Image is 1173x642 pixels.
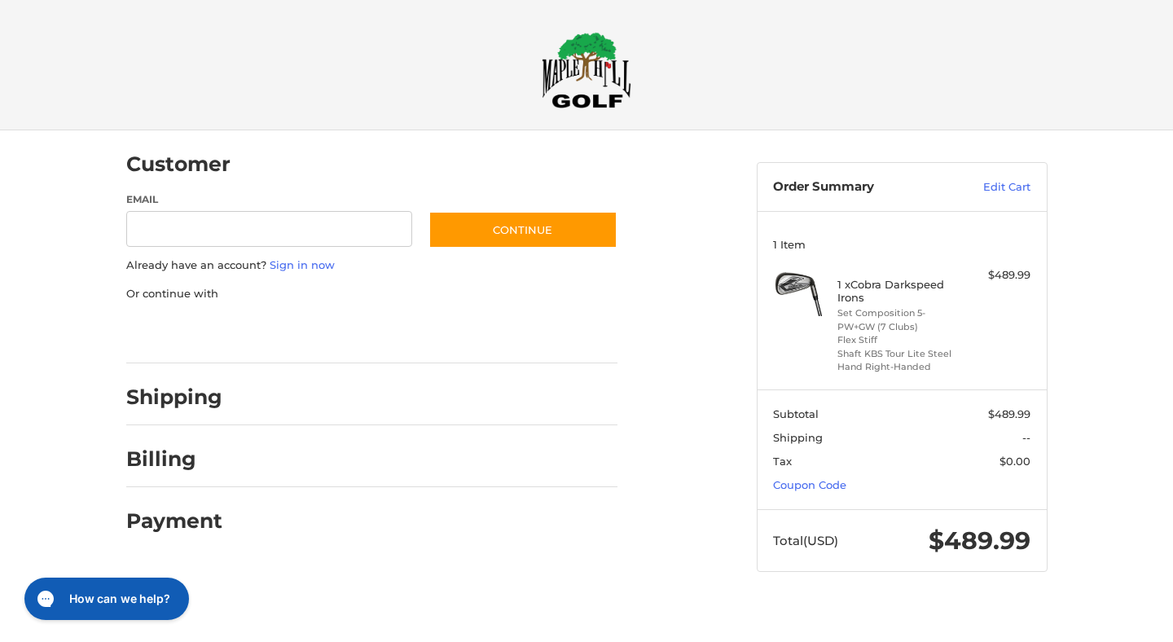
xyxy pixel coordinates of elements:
a: Coupon Code [773,478,846,491]
span: Subtotal [773,407,819,420]
li: Flex Stiff [837,333,962,347]
li: Shaft KBS Tour Lite Steel [837,347,962,361]
h2: Customer [126,152,231,177]
iframe: PayPal-paypal [121,318,243,347]
li: Hand Right-Handed [837,360,962,374]
span: $489.99 [988,407,1030,420]
img: Maple Hill Golf [542,32,631,108]
span: Tax [773,455,792,468]
button: Continue [428,211,617,248]
span: $489.99 [929,525,1030,556]
h3: 1 Item [773,238,1030,251]
span: Shipping [773,431,823,444]
iframe: PayPal-paylater [259,318,381,347]
h2: Payment [126,508,222,534]
p: Already have an account? [126,257,617,274]
iframe: Gorgias live chat messenger [16,572,194,626]
h2: Billing [126,446,222,472]
li: Set Composition 5-PW+GW (7 Clubs) [837,306,962,333]
span: Total (USD) [773,533,838,548]
a: Edit Cart [948,179,1030,196]
iframe: PayPal-venmo [397,318,519,347]
label: Email [126,192,413,207]
p: Or continue with [126,286,617,302]
h2: Shipping [126,385,222,410]
span: -- [1022,431,1030,444]
a: Sign in now [270,258,335,271]
h4: 1 x Cobra Darkspeed Irons [837,278,962,305]
span: $0.00 [999,455,1030,468]
iframe: Google Customer Reviews [1039,598,1173,642]
h3: Order Summary [773,179,948,196]
div: $489.99 [966,267,1030,284]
